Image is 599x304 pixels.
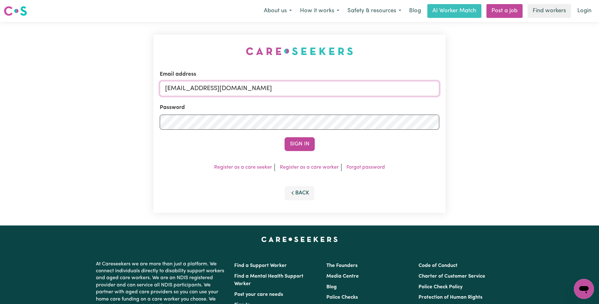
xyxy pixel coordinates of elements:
[4,5,27,17] img: Careseekers logo
[347,165,385,170] a: Forgot password
[234,263,287,268] a: Find a Support Worker
[296,4,343,18] button: How it works
[261,237,338,242] a: Careseekers home page
[260,4,296,18] button: About us
[234,274,303,286] a: Find a Mental Health Support Worker
[326,295,358,300] a: Police Checks
[160,81,439,96] input: Email address
[326,274,359,279] a: Media Centre
[280,165,339,170] a: Register as a care worker
[419,285,463,290] a: Police Check Policy
[326,285,337,290] a: Blog
[419,263,458,268] a: Code of Conduct
[528,4,571,18] a: Find workers
[160,70,196,79] label: Email address
[419,274,485,279] a: Charter of Customer Service
[4,4,27,18] a: Careseekers logo
[486,4,523,18] a: Post a job
[326,263,358,268] a: The Founders
[574,4,595,18] a: Login
[234,292,283,297] a: Post your care needs
[427,4,481,18] a: AI Worker Match
[574,279,594,299] iframe: Button to launch messaging window
[419,295,482,300] a: Protection of Human Rights
[285,137,315,151] button: Sign In
[160,104,185,112] label: Password
[343,4,405,18] button: Safety & resources
[405,4,425,18] a: Blog
[214,165,272,170] a: Register as a care seeker
[285,186,315,200] button: Back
